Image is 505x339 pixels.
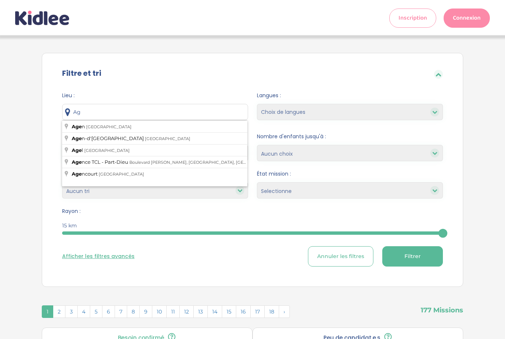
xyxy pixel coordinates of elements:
[279,305,290,318] span: Suivant »
[62,68,101,79] label: Filtre et tri
[127,305,140,318] span: 8
[404,252,421,260] span: Filtrer
[207,305,222,318] span: 14
[102,305,115,318] span: 6
[308,246,373,267] button: Annuler les filtres
[236,305,251,318] span: 16
[193,305,208,318] span: 13
[257,133,443,140] span: Nombre d'enfants jusqu'à :
[257,92,443,99] span: Langues :
[166,305,180,318] span: 11
[62,222,77,230] span: 15 km
[72,147,82,153] span: Age
[42,305,53,318] span: 1
[250,305,265,318] span: 17
[72,171,82,177] span: Age
[389,9,436,28] a: Inscription
[90,305,102,318] span: 5
[99,172,144,177] span: [GEOGRAPHIC_DATA]
[222,305,236,318] span: 15
[53,305,65,318] span: 2
[77,305,90,318] span: 4
[72,159,82,165] span: Age
[72,159,129,165] span: nce TCL - Part-Dieu
[62,252,135,260] button: Afficher les filtres avancés
[152,305,167,318] span: 10
[179,305,194,318] span: 12
[257,170,443,178] span: État mission :
[72,171,99,177] span: ncourt
[317,252,364,260] span: Annuler les filtres
[139,305,152,318] span: 9
[62,104,248,120] input: Ville ou code postale
[421,298,463,315] span: 177 Missions
[382,246,443,267] button: Filtrer
[145,136,190,141] span: [GEOGRAPHIC_DATA]
[72,123,82,129] span: Age
[65,305,78,318] span: 3
[84,148,130,153] span: [GEOGRAPHIC_DATA]
[86,124,132,129] span: [GEOGRAPHIC_DATA]
[264,305,279,318] span: 18
[72,147,84,153] span: l
[72,123,86,129] span: n
[72,135,145,141] span: n-d'[GEOGRAPHIC_DATA]
[62,92,248,99] span: Lieu :
[72,135,82,141] span: Age
[129,160,281,165] span: Boulevard [PERSON_NAME], [GEOGRAPHIC_DATA], [GEOGRAPHIC_DATA]
[444,9,490,28] a: Connexion
[115,305,127,318] span: 7
[62,207,443,215] span: Rayon :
